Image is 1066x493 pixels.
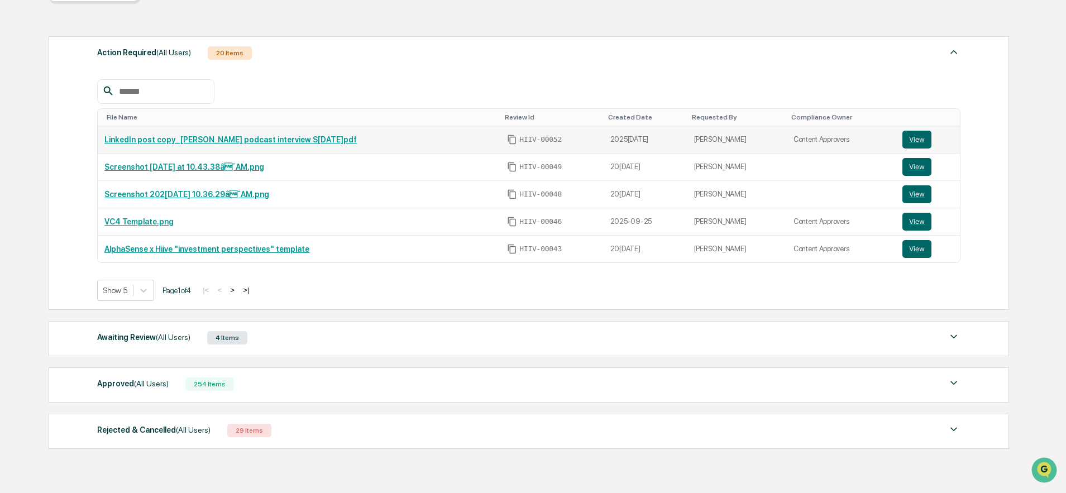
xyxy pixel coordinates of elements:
[97,423,211,437] div: Rejected & Cancelled
[240,285,252,295] button: >|
[77,136,143,156] a: 🗄️Attestations
[38,85,183,97] div: Start new chat
[787,208,896,236] td: Content Approvers
[11,163,20,172] div: 🔎
[156,333,190,342] span: (All Users)
[519,190,562,199] span: HIIV-00048
[519,162,562,171] span: HIIV-00049
[905,113,955,121] div: Toggle SortBy
[104,245,309,253] a: AlphaSense x Hiive "investment perspectives" template
[902,240,931,258] button: View
[38,97,141,106] div: We're available if you need us!
[604,154,687,181] td: 20[DATE]
[608,113,683,121] div: Toggle SortBy
[902,213,931,231] button: View
[505,113,599,121] div: Toggle SortBy
[22,141,72,152] span: Preclearance
[947,330,960,343] img: caret
[687,208,787,236] td: [PERSON_NAME]
[947,423,960,436] img: caret
[107,113,496,121] div: Toggle SortBy
[111,189,135,198] span: Pylon
[104,190,269,199] a: Screenshot 202[DATE] 10.36.29â¯AM.png
[176,425,211,434] span: (All Users)
[92,141,138,152] span: Attestations
[1030,456,1060,486] iframe: Open customer support
[687,236,787,262] td: [PERSON_NAME]
[519,135,562,144] span: HIIV-00052
[902,213,953,231] a: View
[156,48,191,57] span: (All Users)
[134,379,169,388] span: (All Users)
[604,181,687,208] td: 20[DATE]
[692,113,782,121] div: Toggle SortBy
[604,208,687,236] td: 2025-09-25
[185,377,234,391] div: 254 Items
[104,217,174,226] a: VC4 Template.png
[902,131,953,149] a: View
[687,154,787,181] td: [PERSON_NAME]
[208,46,252,60] div: 20 Items
[7,136,77,156] a: 🖐️Preclearance
[227,285,238,295] button: >
[190,89,203,102] button: Start new chat
[687,126,787,154] td: [PERSON_NAME]
[902,131,931,149] button: View
[11,85,31,106] img: 1746055101610-c473b297-6a78-478c-a979-82029cc54cd1
[519,217,562,226] span: HIIV-00046
[791,113,891,121] div: Toggle SortBy
[604,126,687,154] td: 2025[DATE]
[79,189,135,198] a: Powered byPylon
[787,236,896,262] td: Content Approvers
[507,135,517,145] span: Copy Id
[104,162,264,171] a: Screenshot [DATE] at 10.43.38â¯AM.png
[507,217,517,227] span: Copy Id
[227,424,271,437] div: 29 Items
[199,285,212,295] button: |<
[507,244,517,254] span: Copy Id
[97,45,191,60] div: Action Required
[7,157,75,178] a: 🔎Data Lookup
[902,158,953,176] a: View
[507,162,517,172] span: Copy Id
[947,376,960,390] img: caret
[902,185,953,203] a: View
[11,23,203,41] p: How can we help?
[947,45,960,59] img: caret
[604,236,687,262] td: 20[DATE]
[687,181,787,208] td: [PERSON_NAME]
[11,142,20,151] div: 🖐️
[97,330,190,344] div: Awaiting Review
[902,185,931,203] button: View
[519,245,562,253] span: HIIV-00043
[22,162,70,173] span: Data Lookup
[97,376,169,391] div: Approved
[507,189,517,199] span: Copy Id
[902,240,953,258] a: View
[214,285,225,295] button: <
[787,126,896,154] td: Content Approvers
[162,286,191,295] span: Page 1 of 4
[207,331,247,344] div: 4 Items
[81,142,90,151] div: 🗄️
[104,135,357,144] a: LinkedIn post copy_ [PERSON_NAME] podcast interview S[DATE]pdf
[902,158,931,176] button: View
